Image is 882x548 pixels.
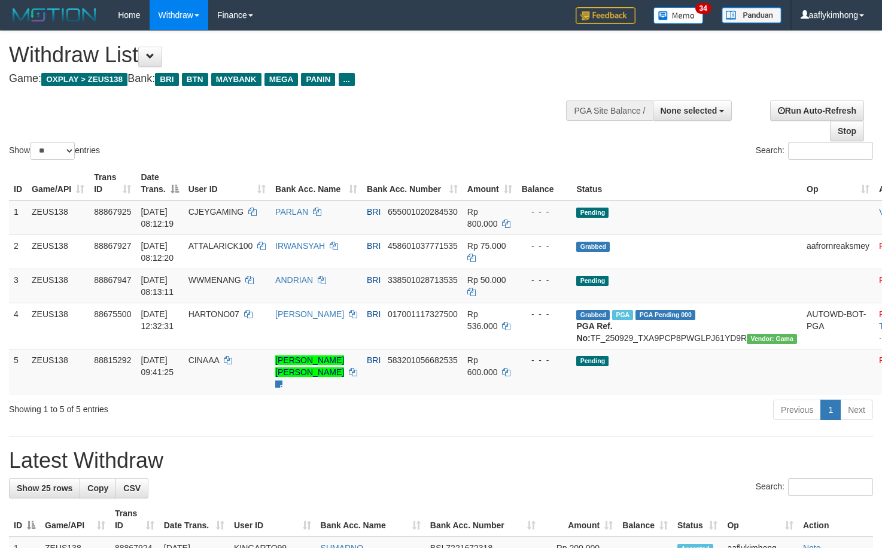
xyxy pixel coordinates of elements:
[41,73,127,86] span: OXPLAY > ZEUS138
[798,503,873,537] th: Action
[184,166,270,200] th: User ID: activate to sort column ascending
[756,142,873,160] label: Search:
[9,73,576,85] h4: Game: Bank:
[9,235,27,269] td: 2
[27,303,89,349] td: ZEUS138
[229,503,316,537] th: User ID: activate to sort column ascending
[188,355,219,365] span: CINAAA
[673,503,722,537] th: Status: activate to sort column ascending
[522,206,567,218] div: - - -
[9,449,873,473] h1: Latest Withdraw
[388,355,458,365] span: Copy 583201056682535 to clipboard
[188,207,244,217] span: CJEYGAMING
[17,483,72,493] span: Show 25 rows
[840,400,873,420] a: Next
[9,200,27,235] td: 1
[141,241,174,263] span: [DATE] 08:12:20
[425,503,540,537] th: Bank Acc. Number: activate to sort column ascending
[30,142,75,160] select: Showentries
[576,7,635,24] img: Feedback.jpg
[275,241,325,251] a: IRWANSYAH
[388,309,458,319] span: Copy 017001117327500 to clipboard
[522,354,567,366] div: - - -
[747,334,797,344] span: Vendor URL: https://trx31.1velocity.biz
[275,309,344,319] a: [PERSON_NAME]
[211,73,261,86] span: MAYBANK
[576,321,612,343] b: PGA Ref. No:
[540,503,618,537] th: Amount: activate to sort column ascending
[141,207,174,229] span: [DATE] 08:12:19
[80,478,116,498] a: Copy
[9,303,27,349] td: 4
[301,73,335,86] span: PANIN
[9,43,576,67] h1: Withdraw List
[571,166,802,200] th: Status
[9,503,40,537] th: ID: activate to sort column descending
[571,303,802,349] td: TF_250929_TXA9PCP8PWGLPJ61YD9R
[316,503,425,537] th: Bank Acc. Name: activate to sort column ascending
[94,207,131,217] span: 88867925
[788,142,873,160] input: Search:
[275,275,313,285] a: ANDRIAN
[388,275,458,285] span: Copy 338501028713535 to clipboard
[94,241,131,251] span: 88867927
[159,503,229,537] th: Date Trans.: activate to sort column ascending
[695,3,711,14] span: 34
[722,7,781,23] img: panduan.png
[9,166,27,200] th: ID
[9,349,27,395] td: 5
[136,166,183,200] th: Date Trans.: activate to sort column descending
[756,478,873,496] label: Search:
[576,276,609,286] span: Pending
[155,73,178,86] span: BRI
[182,73,208,86] span: BTN
[467,275,506,285] span: Rp 50.000
[141,309,174,331] span: [DATE] 12:32:31
[576,242,610,252] span: Grabbed
[115,478,148,498] a: CSV
[773,400,821,420] a: Previous
[830,121,864,141] a: Stop
[188,241,253,251] span: ATTALARICK100
[123,483,141,493] span: CSV
[94,275,131,285] span: 88867947
[576,310,610,320] span: Grabbed
[87,483,108,493] span: Copy
[517,166,572,200] th: Balance
[576,208,609,218] span: Pending
[367,275,381,285] span: BRI
[802,303,874,349] td: AUTOWD-BOT-PGA
[9,142,100,160] label: Show entries
[9,398,358,415] div: Showing 1 to 5 of 5 entries
[522,240,567,252] div: - - -
[27,235,89,269] td: ZEUS138
[612,310,633,320] span: Marked by aaftrukkakada
[653,101,732,121] button: None selected
[367,355,381,365] span: BRI
[802,235,874,269] td: aafrornreaksmey
[264,73,299,86] span: MEGA
[110,503,159,537] th: Trans ID: activate to sort column ascending
[141,275,174,297] span: [DATE] 08:13:11
[89,166,136,200] th: Trans ID: activate to sort column ascending
[653,7,704,24] img: Button%20Memo.svg
[635,310,695,320] span: PGA Pending
[188,309,239,319] span: HARTONO07
[188,275,241,285] span: WWMENANG
[467,309,498,331] span: Rp 536.000
[522,274,567,286] div: - - -
[722,503,798,537] th: Op: activate to sort column ascending
[661,106,717,115] span: None selected
[27,269,89,303] td: ZEUS138
[367,309,381,319] span: BRI
[27,200,89,235] td: ZEUS138
[275,355,344,377] a: [PERSON_NAME] [PERSON_NAME]
[94,309,131,319] span: 88675500
[467,241,506,251] span: Rp 75.000
[367,207,381,217] span: BRI
[576,356,609,366] span: Pending
[270,166,362,200] th: Bank Acc. Name: activate to sort column ascending
[9,478,80,498] a: Show 25 rows
[94,355,131,365] span: 88815292
[788,478,873,496] input: Search:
